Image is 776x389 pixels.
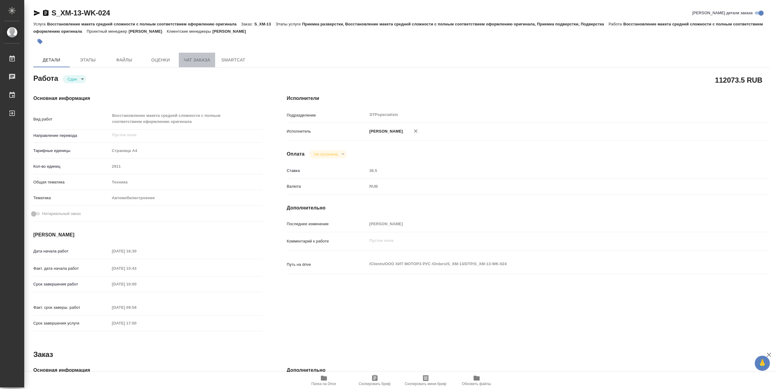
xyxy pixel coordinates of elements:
[359,382,391,386] span: Скопировать бриф
[367,181,729,192] div: RUB
[287,262,367,268] p: Путь на drive
[33,195,110,201] p: Тематика
[451,372,502,389] button: Обновить файлы
[219,56,248,64] span: SmartCat
[66,77,79,82] button: Сдан
[33,350,53,359] h2: Заказ
[33,179,110,185] p: Общая тематика
[128,29,167,34] p: [PERSON_NAME]
[33,163,110,170] p: Кол-во единиц
[110,247,163,255] input: Пустое поле
[312,152,339,157] button: Не оплачена
[755,356,770,371] button: 🙏
[33,22,47,26] p: Услуга
[405,382,446,386] span: Скопировать мини-бриф
[33,320,110,326] p: Срок завершения услуги
[757,357,768,370] span: 🙏
[287,204,769,212] h4: Дополнительно
[110,264,163,273] input: Пустое поле
[33,231,262,239] h4: [PERSON_NAME]
[609,22,624,26] p: Работа
[302,22,608,26] p: Приемка разверстки, Восстановление макета средней сложности с полным соответствием оформлению ори...
[167,29,212,34] p: Клиентские менеджеры
[367,128,403,134] p: [PERSON_NAME]
[287,128,367,134] p: Исполнитель
[309,150,347,158] div: Сдан
[73,56,102,64] span: Этапы
[287,238,367,244] p: Комментарий к работе
[110,56,139,64] span: Файлы
[33,367,262,374] h4: Основная информация
[33,72,58,83] h2: Работа
[462,382,491,386] span: Обновить файлы
[349,372,400,389] button: Скопировать бриф
[33,133,110,139] p: Направление перевода
[400,372,451,389] button: Скопировать мини-бриф
[212,29,251,34] p: [PERSON_NAME]
[110,193,262,203] div: Автомобилестроение
[110,303,163,312] input: Пустое поле
[37,56,66,64] span: Детали
[63,75,86,83] div: Сдан
[110,146,262,156] div: Страница А4
[241,22,254,26] p: Заказ:
[287,168,367,174] p: Ставка
[287,367,769,374] h4: Дополнительно
[87,29,128,34] p: Проектный менеджер
[33,248,110,254] p: Дата начала работ
[367,219,729,228] input: Пустое поле
[287,95,769,102] h4: Исполнители
[298,372,349,389] button: Папка на Drive
[110,280,163,288] input: Пустое поле
[33,9,41,17] button: Скопировать ссылку для ЯМессенджера
[33,148,110,154] p: Тарифные единицы
[146,56,175,64] span: Оценки
[254,22,275,26] p: S_XM-13
[33,95,262,102] h4: Основная информация
[33,116,110,122] p: Вид работ
[715,75,762,85] h2: 112073.5 RUB
[367,259,729,269] textarea: /Clients/ООО ХИТ МОТОРЗ РУС /Orders/S_XM-13/DTP/S_XM-13-WK-024
[52,9,110,17] a: S_XM-13-WK-024
[409,124,422,138] button: Удалить исполнителя
[287,183,367,190] p: Валюта
[110,162,262,171] input: Пустое поле
[367,166,729,175] input: Пустое поле
[110,319,163,328] input: Пустое поле
[692,10,753,16] span: [PERSON_NAME] детали заказа
[33,305,110,311] p: Факт. срок заверш. работ
[33,265,110,272] p: Факт. дата начала работ
[33,281,110,287] p: Срок завершения работ
[112,131,248,139] input: Пустое поле
[110,177,262,187] div: Техника
[275,22,302,26] p: Этапы услуги
[33,35,47,48] button: Добавить тэг
[311,382,336,386] span: Папка на Drive
[287,112,367,118] p: Подразделение
[42,9,49,17] button: Скопировать ссылку
[47,22,241,26] p: Восстановление макета средней сложности с полным соответствием оформлению оригинала
[182,56,211,64] span: Чат заказа
[287,221,367,227] p: Последнее изменение
[42,211,81,217] span: Нотариальный заказ
[287,150,305,158] h4: Оплата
